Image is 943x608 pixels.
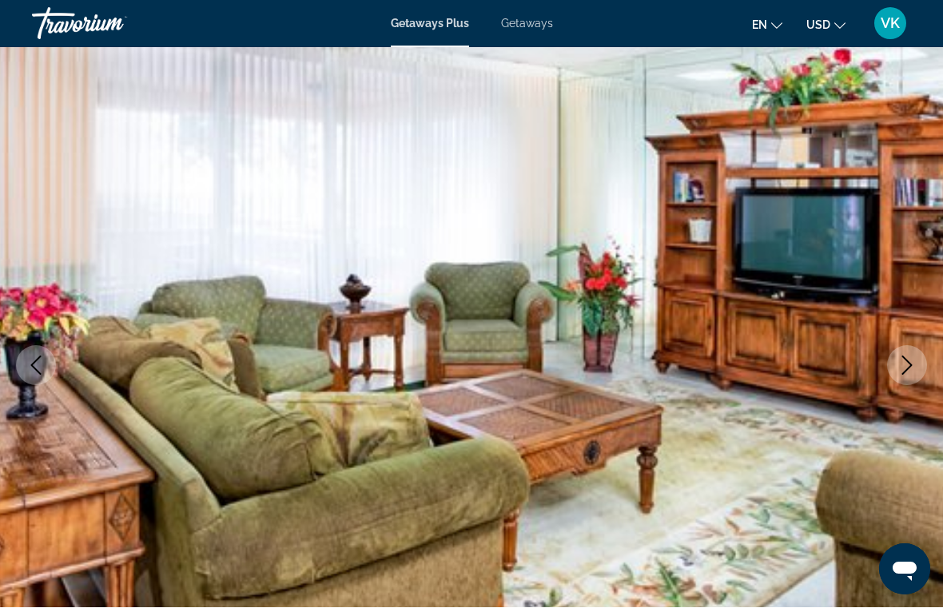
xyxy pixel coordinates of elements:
[501,18,553,30] a: Getaways
[887,346,927,386] button: Next image
[752,19,767,32] span: en
[869,7,911,41] button: User Menu
[752,14,782,37] button: Change language
[879,544,930,595] iframe: Button to launch messaging window
[806,14,846,37] button: Change currency
[806,19,830,32] span: USD
[32,3,192,45] a: Travorium
[881,16,900,32] span: VK
[16,346,56,386] button: Previous image
[391,18,469,30] a: Getaways Plus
